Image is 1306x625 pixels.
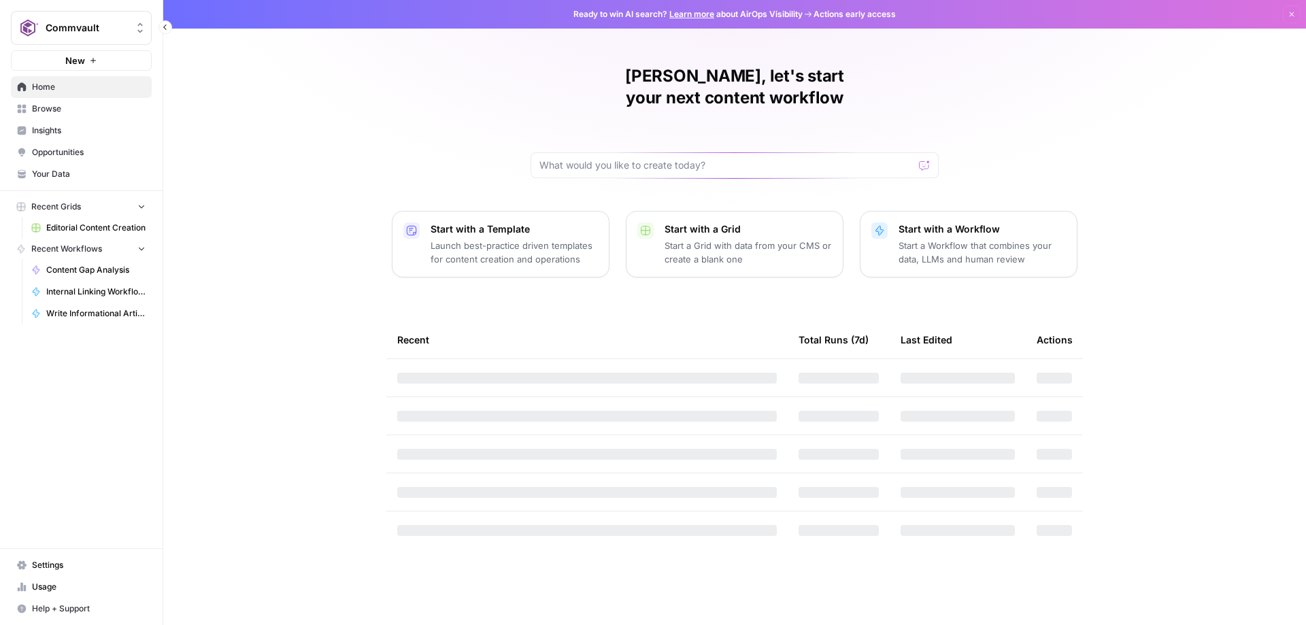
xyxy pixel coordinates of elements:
[626,211,843,277] button: Start with a GridStart a Grid with data from your CMS or create a blank one
[1037,321,1073,358] div: Actions
[46,286,146,298] span: Internal Linking Workflow_Blogs
[665,239,832,266] p: Start a Grid with data from your CMS or create a blank one
[539,158,914,172] input: What would you like to create today?
[531,65,939,109] h1: [PERSON_NAME], let's start your next content workflow
[11,197,152,217] button: Recent Grids
[25,303,152,324] a: Write Informational Article Body
[11,141,152,163] a: Opportunities
[899,222,1066,236] p: Start with a Workflow
[11,120,152,141] a: Insights
[11,76,152,98] a: Home
[32,146,146,158] span: Opportunities
[392,211,609,277] button: Start with a TemplateLaunch best-practice driven templates for content creation and operations
[11,598,152,620] button: Help + Support
[31,243,102,255] span: Recent Workflows
[46,307,146,320] span: Write Informational Article Body
[860,211,1077,277] button: Start with a WorkflowStart a Workflow that combines your data, LLMs and human review
[814,8,896,20] span: Actions early access
[11,163,152,185] a: Your Data
[65,54,85,67] span: New
[16,16,40,40] img: Commvault Logo
[46,264,146,276] span: Content Gap Analysis
[46,21,128,35] span: Commvault
[31,201,81,213] span: Recent Grids
[431,239,598,266] p: Launch best-practice driven templates for content creation and operations
[32,603,146,615] span: Help + Support
[431,222,598,236] p: Start with a Template
[799,321,869,358] div: Total Runs (7d)
[397,321,777,358] div: Recent
[669,9,714,19] a: Learn more
[11,50,152,71] button: New
[11,554,152,576] a: Settings
[11,98,152,120] a: Browse
[32,559,146,571] span: Settings
[32,168,146,180] span: Your Data
[11,239,152,259] button: Recent Workflows
[32,81,146,93] span: Home
[46,222,146,234] span: Editorial Content Creation
[573,8,803,20] span: Ready to win AI search? about AirOps Visibility
[901,321,952,358] div: Last Edited
[11,11,152,45] button: Workspace: Commvault
[25,281,152,303] a: Internal Linking Workflow_Blogs
[25,259,152,281] a: Content Gap Analysis
[32,124,146,137] span: Insights
[25,217,152,239] a: Editorial Content Creation
[32,581,146,593] span: Usage
[11,576,152,598] a: Usage
[665,222,832,236] p: Start with a Grid
[32,103,146,115] span: Browse
[899,239,1066,266] p: Start a Workflow that combines your data, LLMs and human review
